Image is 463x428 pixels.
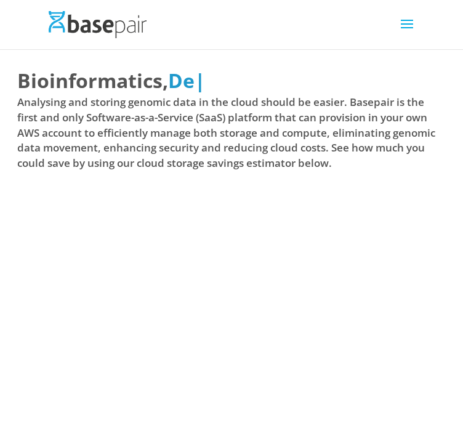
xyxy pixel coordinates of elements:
[195,67,206,94] span: |
[17,67,168,95] span: Bioinformatics,
[17,95,438,171] span: Analysing and storing genomic data in the cloud should be easier. Basepair is the first and only ...
[49,11,147,38] img: Basepair
[168,67,195,94] span: De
